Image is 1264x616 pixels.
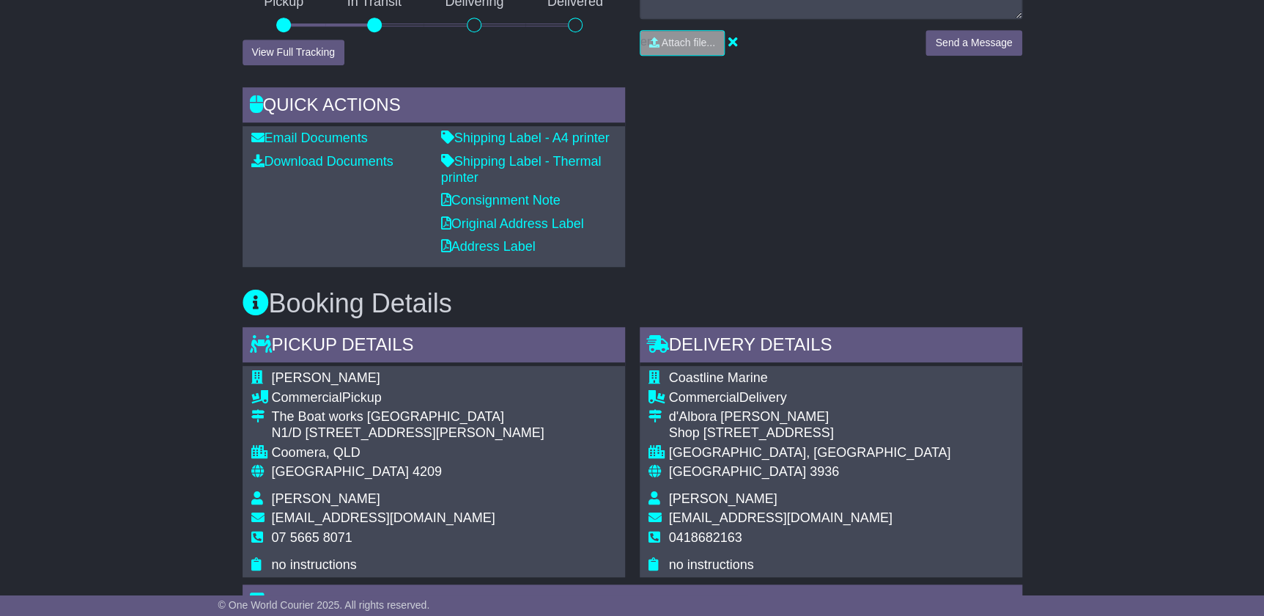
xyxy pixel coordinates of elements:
div: Pickup [272,390,544,406]
div: Shop [STREET_ADDRESS] [669,425,951,441]
span: [GEOGRAPHIC_DATA] [669,464,806,479]
a: Consignment Note [441,193,561,208]
span: [PERSON_NAME] [669,491,777,506]
span: [PERSON_NAME] [272,370,380,385]
span: [GEOGRAPHIC_DATA] [272,464,409,479]
span: © One World Courier 2025. All rights reserved. [218,599,430,611]
div: Delivery [669,390,951,406]
span: no instructions [669,557,754,572]
a: Shipping Label - A4 printer [441,131,610,145]
div: The Boat works [GEOGRAPHIC_DATA] [272,409,544,425]
a: Original Address Label [441,216,584,231]
span: no instructions [272,557,357,572]
a: Download Documents [251,154,393,169]
span: 4209 [413,464,442,479]
button: View Full Tracking [243,40,344,65]
div: Pickup Details [243,327,625,367]
div: [GEOGRAPHIC_DATA], [GEOGRAPHIC_DATA] [669,445,951,461]
button: Send a Message [925,30,1021,56]
span: Coastline Marine [669,370,768,385]
div: N1/D [STREET_ADDRESS][PERSON_NAME] [272,425,544,441]
div: d'Albora [PERSON_NAME] [669,409,951,425]
span: 3936 [810,464,839,479]
span: Commercial [669,390,739,405]
span: 07 5665 8071 [272,530,352,545]
span: [EMAIL_ADDRESS][DOMAIN_NAME] [272,510,495,525]
a: Email Documents [251,131,368,145]
div: Quick Actions [243,87,625,127]
span: Commercial [272,390,342,405]
a: Address Label [441,239,536,254]
div: Coomera, QLD [272,445,544,461]
div: Delivery Details [640,327,1022,367]
span: [EMAIL_ADDRESS][DOMAIN_NAME] [669,510,892,525]
a: Shipping Label - Thermal printer [441,154,602,185]
h3: Booking Details [243,289,1022,318]
span: [PERSON_NAME] [272,491,380,506]
span: 0418682163 [669,530,742,545]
